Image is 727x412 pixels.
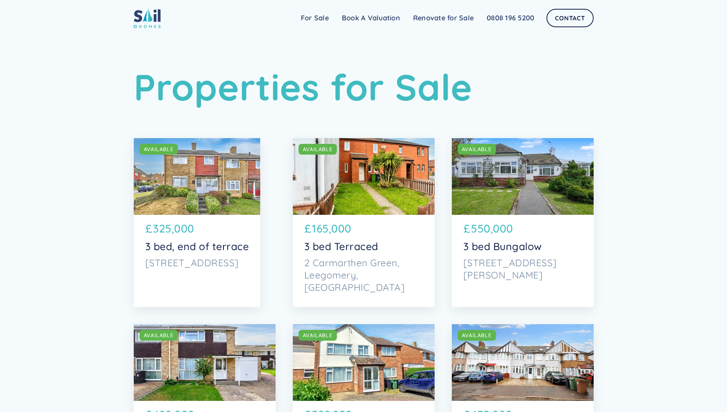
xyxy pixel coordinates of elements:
div: AVAILABLE [462,145,492,153]
p: 550,000 [471,221,513,237]
p: [STREET_ADDRESS][PERSON_NAME] [463,257,582,281]
p: 2 Carmarthen Green, Leegomery, [GEOGRAPHIC_DATA] [304,257,423,293]
div: AVAILABLE [462,331,492,339]
h1: Properties for Sale [134,65,594,109]
a: 0808 196 5200 [480,10,541,26]
img: sail home logo colored [134,8,161,28]
div: AVAILABLE [144,331,174,339]
p: 165,000 [312,221,351,237]
a: Renovate for Sale [407,10,480,26]
p: £ [304,221,312,237]
p: [STREET_ADDRESS] [145,257,249,269]
p: £ [145,221,153,237]
p: 3 bed Bungalow [463,241,582,253]
a: AVAILABLE£550,0003 bed Bungalow[STREET_ADDRESS][PERSON_NAME] [452,138,594,307]
div: AVAILABLE [303,331,333,339]
div: AVAILABLE [303,145,333,153]
a: AVAILABLE£165,0003 bed Terraced2 Carmarthen Green, Leegomery, [GEOGRAPHIC_DATA] [293,138,435,307]
a: AVAILABLE£325,0003 bed, end of terrace[STREET_ADDRESS] [134,138,261,307]
a: For Sale [294,10,335,26]
p: 3 bed, end of terrace [145,241,249,253]
div: AVAILABLE [144,145,174,153]
p: 3 bed Terraced [304,241,423,253]
a: Contact [546,9,593,27]
p: 325,000 [153,221,194,237]
a: Book A Valuation [335,10,407,26]
p: £ [463,221,471,237]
